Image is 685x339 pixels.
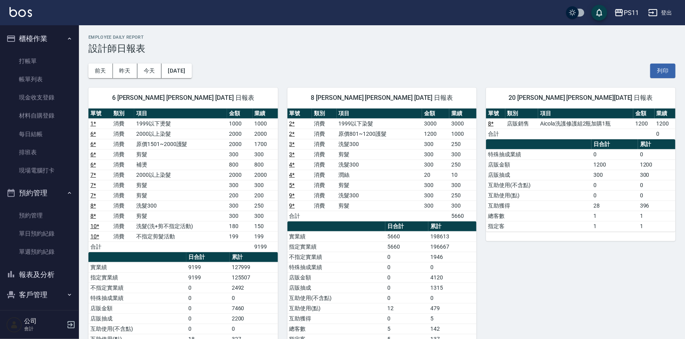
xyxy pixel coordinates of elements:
[449,170,477,180] td: 10
[486,109,505,119] th: 單號
[428,252,477,262] td: 1946
[227,170,252,180] td: 2000
[253,231,278,242] td: 199
[3,70,76,88] a: 帳單列表
[449,139,477,149] td: 250
[312,139,337,149] td: 消費
[591,221,638,231] td: 1
[655,109,676,119] th: 業績
[24,325,64,332] p: 會計
[134,109,227,119] th: 項目
[88,43,676,54] h3: 設計師日報表
[186,252,230,262] th: 日合計
[88,303,186,313] td: 店販金額
[486,190,591,200] td: 互助使用(點)
[3,243,76,261] a: 單週預約紀錄
[337,149,422,159] td: 剪髮
[428,221,477,232] th: 累計
[422,109,449,119] th: 金額
[88,35,676,40] h2: Employee Daily Report
[591,211,638,221] td: 1
[312,170,337,180] td: 消費
[591,170,638,180] td: 300
[312,129,337,139] td: 消費
[591,139,638,150] th: 日合計
[3,125,76,143] a: 每日結帳
[98,94,268,102] span: 6 [PERSON_NAME] [PERSON_NAME] [DATE] 日報表
[134,190,227,200] td: 剪髮
[337,139,422,149] td: 洗髮300
[337,180,422,190] td: 剪髮
[253,221,278,231] td: 150
[3,183,76,203] button: 預約管理
[449,180,477,190] td: 300
[134,129,227,139] td: 2000以上染髮
[449,129,477,139] td: 1000
[449,159,477,170] td: 250
[287,242,385,252] td: 指定實業績
[422,159,449,170] td: 300
[638,139,676,150] th: 累計
[495,94,666,102] span: 20 [PERSON_NAME] [PERSON_NAME][DATE] 日報表
[422,129,449,139] td: 1200
[449,200,477,211] td: 300
[253,200,278,211] td: 250
[253,242,278,252] td: 9199
[486,139,676,232] table: a dense table
[227,211,252,221] td: 300
[3,52,76,70] a: 打帳單
[161,64,191,78] button: [DATE]
[486,129,505,139] td: 合計
[111,190,134,200] td: 消費
[287,211,312,221] td: 合計
[137,64,162,78] button: 今天
[385,242,429,252] td: 5660
[111,200,134,211] td: 消費
[385,272,429,283] td: 0
[111,180,134,190] td: 消費
[655,118,676,129] td: 1200
[312,109,337,119] th: 類別
[385,252,429,262] td: 0
[633,118,654,129] td: 1200
[638,200,676,211] td: 396
[428,303,477,313] td: 479
[287,313,385,324] td: 互助獲得
[134,200,227,211] td: 洗髮300
[134,159,227,170] td: 補燙
[449,149,477,159] td: 300
[385,313,429,324] td: 0
[287,109,477,221] table: a dense table
[134,231,227,242] td: 不指定剪髮活動
[111,159,134,170] td: 消費
[134,170,227,180] td: 2000以上染髮
[385,262,429,272] td: 0
[186,283,230,293] td: 0
[253,159,278,170] td: 800
[253,129,278,139] td: 2000
[287,293,385,303] td: 互助使用(不含點)
[449,109,477,119] th: 業績
[645,6,676,20] button: 登出
[3,28,76,49] button: 櫃檯作業
[111,231,134,242] td: 消費
[253,149,278,159] td: 300
[591,190,638,200] td: 0
[134,221,227,231] td: 洗髮(洗+剪不指定活動)
[111,211,134,221] td: 消費
[312,149,337,159] td: 消費
[428,242,477,252] td: 196667
[3,143,76,161] a: 排班表
[422,118,449,129] td: 3000
[230,272,278,283] td: 125507
[638,159,676,170] td: 1200
[287,303,385,313] td: 互助使用(點)
[337,109,422,119] th: 項目
[505,109,539,119] th: 類別
[591,200,638,211] td: 28
[638,149,676,159] td: 0
[111,129,134,139] td: 消費
[253,190,278,200] td: 200
[3,305,76,326] button: 行銷工具
[230,303,278,313] td: 7460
